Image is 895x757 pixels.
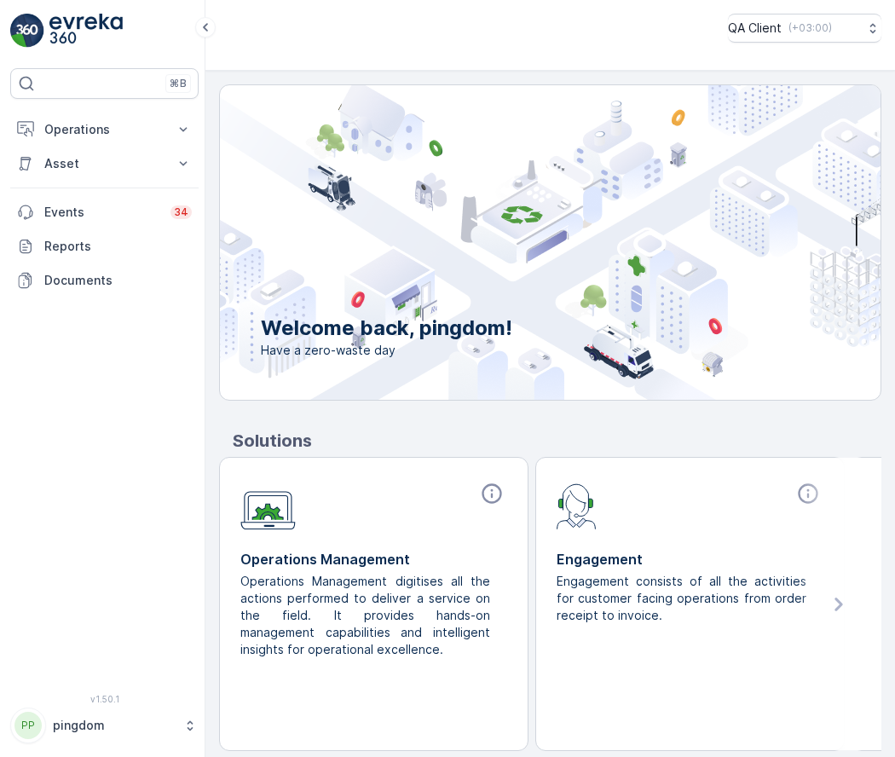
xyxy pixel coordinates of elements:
a: Documents [10,263,199,298]
button: Asset [10,147,199,181]
a: Reports [10,229,199,263]
p: Reports [44,238,192,255]
img: logo_light-DOdMpM7g.png [49,14,123,48]
button: Operations [10,113,199,147]
p: Operations [44,121,165,138]
p: Solutions [233,428,881,454]
p: Engagement [557,549,823,569]
p: ⌘B [170,77,187,90]
p: Events [44,204,160,221]
img: city illustration [143,85,881,400]
p: pingdom [53,717,175,734]
p: 34 [174,205,188,219]
p: Operations Management [240,549,507,569]
p: Operations Management digitises all the actions performed to deliver a service on the field. It p... [240,573,494,658]
p: Asset [44,155,165,172]
a: Events34 [10,195,199,229]
img: logo [10,14,44,48]
p: Documents [44,272,192,289]
p: ( +03:00 ) [788,21,832,35]
img: module-icon [240,482,296,530]
span: v 1.50.1 [10,694,199,704]
p: QA Client [728,20,782,37]
span: Have a zero-waste day [261,342,512,359]
button: QA Client(+03:00) [728,14,881,43]
img: module-icon [557,482,597,529]
button: PPpingdom [10,708,199,743]
div: PP [14,712,42,739]
p: Welcome back, pingdom! [261,315,512,342]
p: Engagement consists of all the activities for customer facing operations from order receipt to in... [557,573,810,624]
